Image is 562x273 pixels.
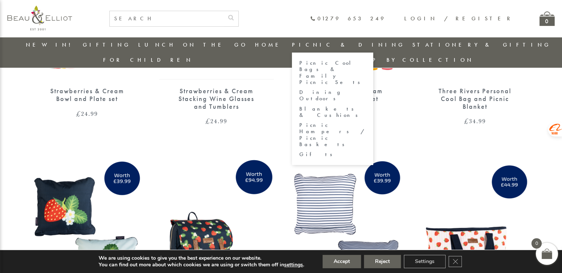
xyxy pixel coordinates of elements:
[26,41,75,48] a: New in!
[299,89,366,102] a: Dining Outdoors
[99,262,304,268] p: You can find out more about which cookies we are using or switch them off in .
[299,60,366,85] a: Picnic Cool Bags & Family Picnic Sets
[364,255,401,268] button: Reject
[205,117,210,125] span: £
[205,117,227,125] bdi: 24.99
[7,6,72,30] img: logo
[299,106,366,119] a: Blankets & Cushions
[431,87,520,110] div: Three Rivers Personal Cool Bag and Picnic Blanket
[284,262,303,268] button: settings
[99,255,304,262] p: We are using cookies to give you the best experience on our website.
[531,238,542,249] span: 0
[172,87,261,110] div: Strawberries & Cream Stacking Wine Glasses and Tumblers
[464,117,486,125] bdi: 34.99
[76,109,98,118] bdi: 24.99
[43,87,132,102] div: Strawberries & Cream Bowl and Plate set
[299,151,366,158] a: Gifts
[412,41,551,48] a: Stationery & Gifting
[310,16,386,22] a: 01279 653 249
[255,41,285,48] a: Home
[292,41,405,48] a: Picnic & Dining
[354,56,474,64] a: Shop by collection
[83,41,131,48] a: Gifting
[76,109,81,118] span: £
[449,256,462,267] button: Close GDPR Cookie Banner
[404,15,514,22] a: Login / Register
[404,255,446,268] button: Settings
[110,11,224,26] input: SEARCH
[103,56,193,64] a: For Children
[299,122,366,148] a: Picnic Hampers / Picnic Baskets
[138,41,248,48] a: Lunch On The Go
[539,11,555,26] a: 0
[464,117,469,125] span: £
[323,255,361,268] button: Accept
